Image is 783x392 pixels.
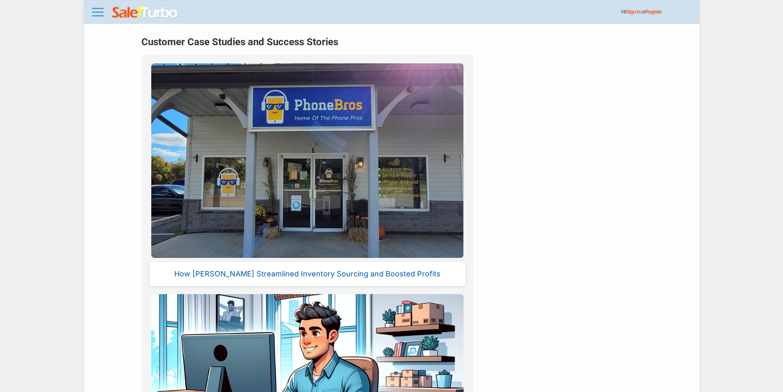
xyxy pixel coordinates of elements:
h3: Customer Case Studies and Success Stories [141,37,474,47]
img: saleturbo.com - Online Deals and Discount Coupons [112,5,178,20]
span: Hi! [621,9,627,15]
img: How Jeremy Streamlined Inventory Sourcing and Boosted Profits with SaleTurbo Phone Finder [151,63,464,258]
span: How [PERSON_NAME] Streamlined Inventory Sourcing and Boosted Profits [150,262,466,286]
a: How [PERSON_NAME] Streamlined Inventory Sourcing and Boosted Profits [150,63,466,286]
a: Sign In [627,9,640,15]
span: or [641,9,662,15]
a: Register [645,9,662,15]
